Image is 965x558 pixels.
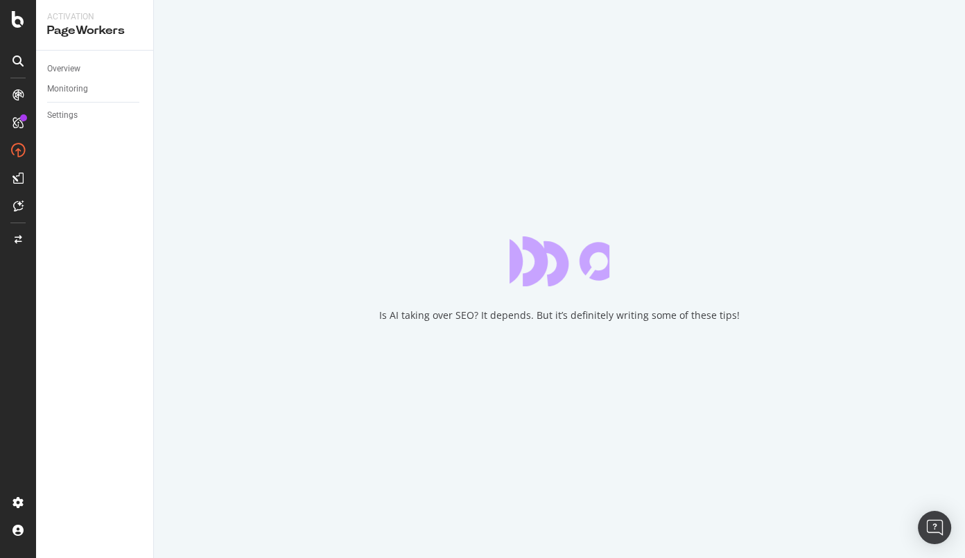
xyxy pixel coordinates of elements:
a: Monitoring [47,82,144,96]
div: Settings [47,108,78,123]
div: PageWorkers [47,23,142,39]
a: Overview [47,62,144,76]
div: Monitoring [47,82,88,96]
div: Activation [47,11,142,23]
div: animation [510,236,609,286]
div: Open Intercom Messenger [918,511,951,544]
a: Settings [47,108,144,123]
div: Overview [47,62,80,76]
div: Is AI taking over SEO? It depends. But it’s definitely writing some of these tips! [379,308,740,322]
